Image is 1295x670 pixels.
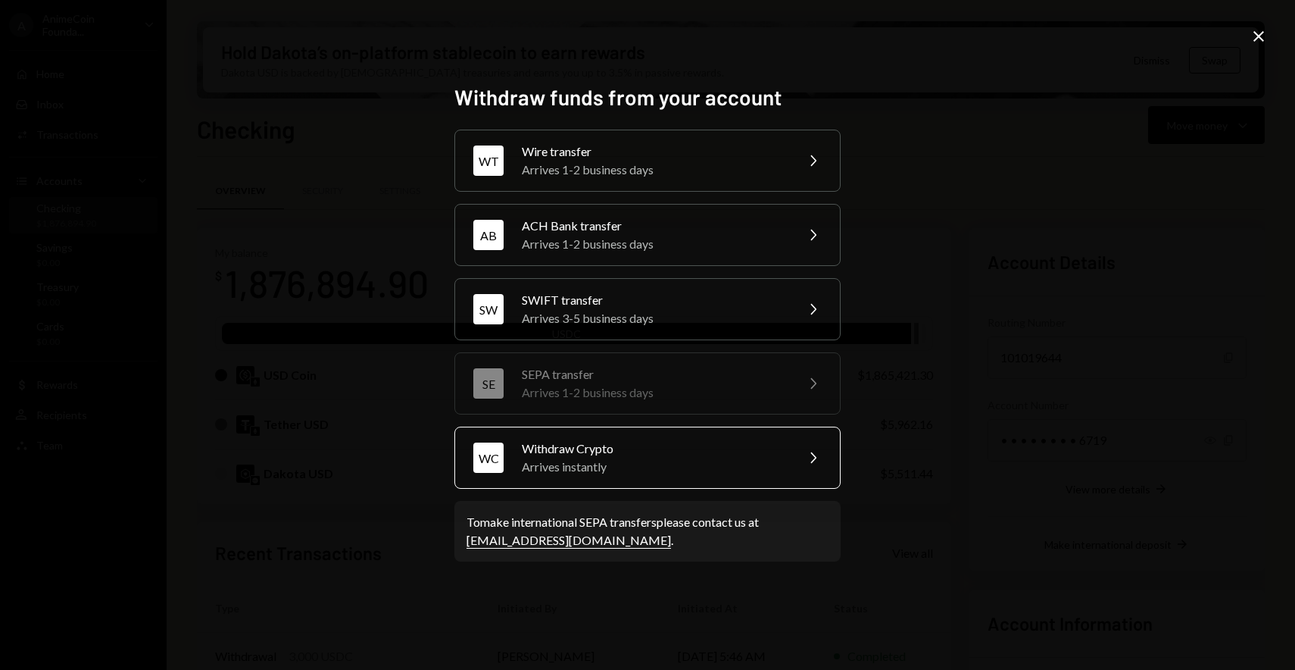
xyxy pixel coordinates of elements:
button: WTWire transferArrives 1-2 business days [454,130,841,192]
div: SWIFT transfer [522,291,785,309]
div: ACH Bank transfer [522,217,785,235]
div: Arrives 3-5 business days [522,309,785,327]
div: AB [473,220,504,250]
div: To make international SEPA transfers please contact us at . [467,513,828,549]
div: Arrives instantly [522,458,785,476]
h2: Withdraw funds from your account [454,83,841,112]
div: WC [473,443,504,473]
button: SWSWIFT transferArrives 3-5 business days [454,278,841,340]
div: SE [473,368,504,399]
div: Wire transfer [522,142,785,161]
button: SESEPA transferArrives 1-2 business days [454,352,841,415]
div: Withdraw Crypto [522,440,785,458]
a: [EMAIL_ADDRESS][DOMAIN_NAME] [467,533,671,549]
div: SW [473,294,504,324]
div: Arrives 1-2 business days [522,161,785,179]
div: Arrives 1-2 business days [522,235,785,253]
button: ABACH Bank transferArrives 1-2 business days [454,204,841,266]
div: WT [473,146,504,176]
div: Arrives 1-2 business days [522,384,785,402]
button: WCWithdraw CryptoArrives instantly [454,427,841,489]
div: SEPA transfer [522,365,785,384]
